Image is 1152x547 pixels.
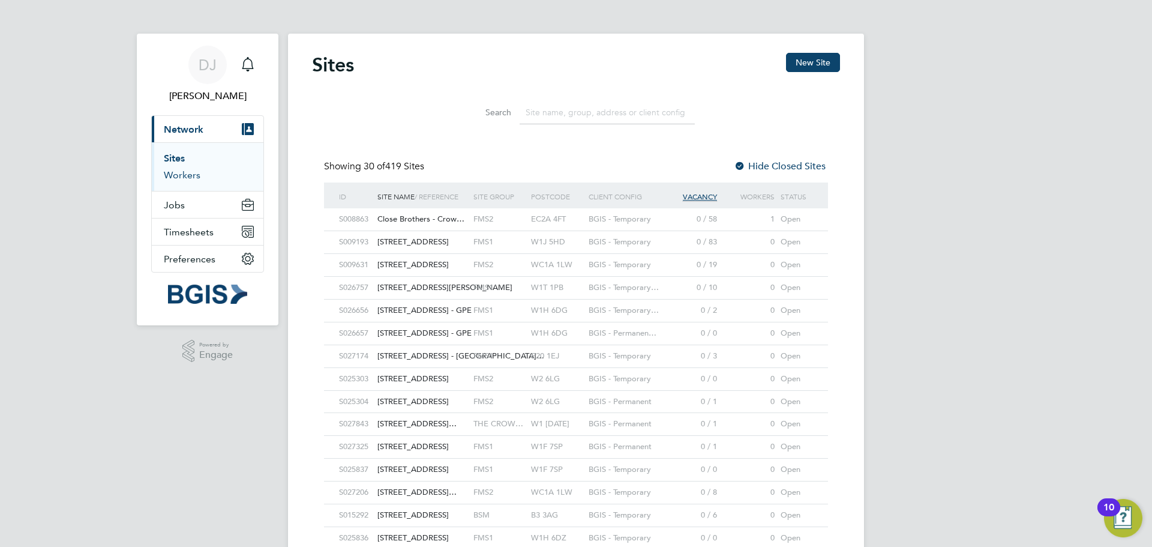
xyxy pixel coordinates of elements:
[336,504,816,514] a: S015292[STREET_ADDRESS] BSMB3 3AGBGIS - Temporary0 / 60Open
[662,300,720,322] div: 0 / 2
[364,160,385,172] span: 30 of
[151,285,264,304] a: Go to home page
[720,277,778,299] div: 0
[336,277,374,299] div: S026757
[589,419,652,429] span: BGIS - Permanent
[168,285,247,304] img: bgis-logo-retina.png
[528,368,586,390] div: W2 6LG
[589,351,651,361] span: BGIS - Temporary
[457,107,511,118] label: Search
[164,153,185,164] a: Sites
[199,340,233,350] span: Powered by
[473,533,493,543] span: FMS1
[720,391,778,413] div: 0
[589,373,651,384] span: BGIS - Temporary
[199,350,233,360] span: Engage
[336,367,816,378] a: S025303[STREET_ADDRESS] FMS2W2 6LGBGIS - Temporary0 / 00Open
[589,259,651,270] span: BGIS - Temporary
[778,368,816,390] div: Open
[662,413,720,435] div: 0 / 1
[336,527,816,537] a: S025836[STREET_ADDRESS] FMS1W1H 6DZBGIS - Temporary0 / 00Open
[473,396,493,406] span: FMS2
[377,259,449,270] span: [STREET_ADDRESS]
[720,368,778,390] div: 0
[528,322,586,345] div: W1H 6DG
[377,464,449,474] span: [STREET_ADDRESS]
[720,413,778,435] div: 0
[377,237,449,247] span: [STREET_ADDRESS]
[336,459,374,481] div: S025837
[336,481,816,491] a: S027206[STREET_ADDRESS]… FMS2WC1A 1LWBGIS - Temporary0 / 80Open
[662,391,720,413] div: 0 / 1
[589,282,659,292] span: BGIS - Temporary…
[662,322,720,345] div: 0 / 0
[377,373,449,384] span: [STREET_ADDRESS]
[182,340,233,363] a: Powered byEngage
[589,328,656,338] span: BGIS - Permanen…
[720,300,778,322] div: 0
[377,282,512,292] span: [STREET_ADDRESS][PERSON_NAME]
[528,208,586,231] div: EC2A 4FT
[473,259,493,270] span: FMS2
[589,396,652,406] span: BGIS - Permanent
[720,208,778,231] div: 1
[778,504,816,527] div: Open
[720,482,778,504] div: 0
[336,183,374,210] div: ID
[164,253,215,265] span: Preferences
[528,345,586,367] div: E20 1EJ
[528,482,586,504] div: WC1A 1LW
[151,46,264,103] a: DJ[PERSON_NAME]
[336,231,816,241] a: S009193[STREET_ADDRESS] FMS1W1J 5HDBGIS - Temporary0 / 830Open
[520,101,695,124] input: Site name, group, address or client config
[336,300,374,322] div: S026656
[336,390,816,400] a: S025304[STREET_ADDRESS] FMS2W2 6LGBGIS - Permanent0 / 10Open
[528,300,586,322] div: W1H 6DG
[662,436,720,458] div: 0 / 1
[586,183,662,210] div: Client Config
[528,277,586,299] div: W1T 1PB
[336,253,816,264] a: S009631[STREET_ADDRESS] FMS2WC1A 1LWBGIS - Temporary0 / 190Open
[377,487,457,497] span: [STREET_ADDRESS]…
[528,436,586,458] div: W1F 7SP
[473,351,493,361] span: FMS1
[336,276,816,286] a: S026757[STREET_ADDRESS][PERSON_NAME] FMS1W1T 1PBBGIS - Temporary…0 / 100Open
[377,510,449,520] span: [STREET_ADDRESS]
[528,231,586,253] div: W1J 5HD
[778,277,816,299] div: Open
[336,436,374,458] div: S027325
[589,214,651,224] span: BGIS - Temporary
[152,142,263,191] div: Network
[778,183,816,210] div: Status
[336,458,816,468] a: S025837[STREET_ADDRESS] FMS1W1F 7SPBGIS - Temporary0 / 00Open
[377,305,472,315] span: [STREET_ADDRESS] - GPE
[336,504,374,527] div: S015292
[662,482,720,504] div: 0 / 8
[336,322,816,332] a: S026657[STREET_ADDRESS] - GPE FMS1W1H 6DGBGIS - Permanen…0 / 00Open
[377,441,449,452] span: [STREET_ADDRESS]
[377,419,457,429] span: [STREET_ADDRESS]…
[336,413,816,423] a: S027843[STREET_ADDRESS]… THE CROW…W1 [DATE]BGIS - Permanent0 / 10Open
[662,368,720,390] div: 0 / 0
[720,254,778,276] div: 0
[589,533,651,543] span: BGIS - Temporary
[473,237,493,247] span: FMS1
[473,510,490,520] span: BSM
[152,192,263,218] button: Jobs
[720,183,778,210] div: Workers
[589,487,651,497] span: BGIS - Temporary
[778,482,816,504] div: Open
[778,254,816,276] div: Open
[415,192,458,201] span: / Reference
[336,322,374,345] div: S026657
[589,305,659,315] span: BGIS - Temporary…
[778,345,816,367] div: Open
[528,391,586,413] div: W2 6LG
[312,53,354,77] h2: Sites
[473,419,523,429] span: THE CROW…
[152,246,263,272] button: Preferences
[473,214,493,224] span: FMS2
[164,226,214,238] span: Timesheets
[473,328,493,338] span: FMS1
[336,254,374,276] div: S009631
